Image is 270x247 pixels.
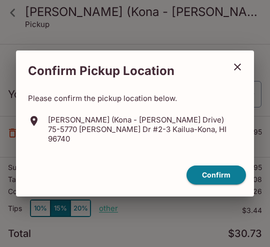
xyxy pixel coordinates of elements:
p: Please confirm the pickup location below. [28,93,242,103]
h2: Confirm Pickup Location [16,58,225,83]
p: 75-5770 [PERSON_NAME] Dr #2-3 Kailua-Kona, HI 96740 [48,124,242,143]
p: [PERSON_NAME] (Kona - [PERSON_NAME] Drive) [48,115,242,124]
button: close [225,54,250,79]
button: confirm [186,165,246,185]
